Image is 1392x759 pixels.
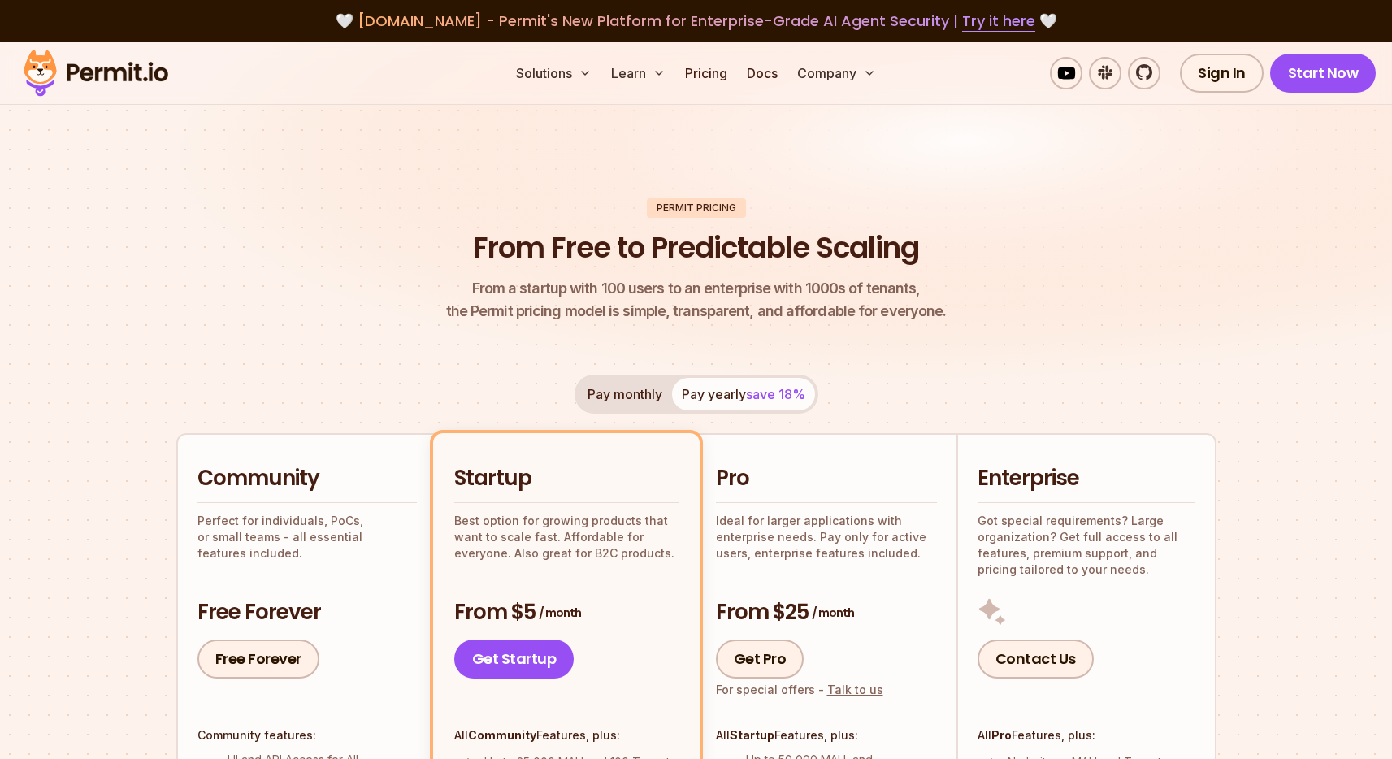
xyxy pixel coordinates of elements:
h4: All Features, plus: [454,727,679,744]
a: Start Now [1270,54,1377,93]
h3: From $25 [716,598,937,627]
a: Pricing [679,57,734,89]
h1: From Free to Predictable Scaling [473,228,919,268]
a: Contact Us [978,640,1094,679]
img: Permit logo [16,46,176,101]
strong: Startup [730,728,774,742]
h4: All Features, plus: [716,727,937,744]
h2: Pro [716,464,937,493]
div: 🤍 🤍 [39,10,1353,33]
p: Perfect for individuals, PoCs, or small teams - all essential features included. [197,513,417,562]
span: [DOMAIN_NAME] - Permit's New Platform for Enterprise-Grade AI Agent Security | [358,11,1035,31]
span: / month [539,605,581,621]
p: the Permit pricing model is simple, transparent, and affordable for everyone. [446,277,947,323]
a: Docs [740,57,784,89]
h4: Community features: [197,727,417,744]
strong: Pro [991,728,1012,742]
h3: From $5 [454,598,679,627]
button: Company [791,57,882,89]
div: Permit Pricing [647,198,746,218]
h2: Startup [454,464,679,493]
h3: Free Forever [197,598,417,627]
p: Ideal for larger applications with enterprise needs. Pay only for active users, enterprise featur... [716,513,937,562]
a: Try it here [962,11,1035,32]
p: Got special requirements? Large organization? Get full access to all features, premium support, a... [978,513,1195,578]
strong: Community [468,728,536,742]
h4: All Features, plus: [978,727,1195,744]
h2: Community [197,464,417,493]
p: Best option for growing products that want to scale fast. Affordable for everyone. Also great for... [454,513,679,562]
a: Talk to us [827,683,883,696]
a: Get Startup [454,640,575,679]
a: Sign In [1180,54,1264,93]
span: / month [812,605,854,621]
button: Pay monthly [578,378,672,410]
a: Get Pro [716,640,804,679]
button: Solutions [510,57,598,89]
h2: Enterprise [978,464,1195,493]
button: Learn [605,57,672,89]
div: For special offers - [716,682,883,698]
a: Free Forever [197,640,319,679]
span: From a startup with 100 users to an enterprise with 1000s of tenants, [446,277,947,300]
